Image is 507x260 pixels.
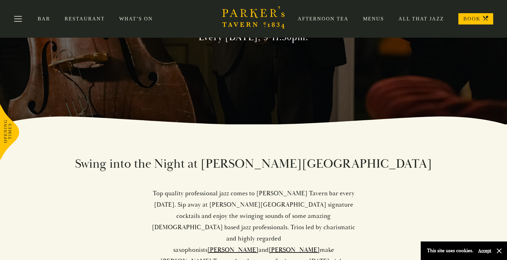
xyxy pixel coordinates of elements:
[427,246,473,255] p: This site uses cookies.
[75,156,432,172] h2: Swing into the Night at [PERSON_NAME][GEOGRAPHIC_DATA]
[207,246,259,254] a: [PERSON_NAME]
[199,32,308,43] h2: Every [DATE], 9-11:30pm.
[496,248,502,254] button: Close and accept
[478,248,491,254] button: Accept
[269,246,320,254] a: [PERSON_NAME]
